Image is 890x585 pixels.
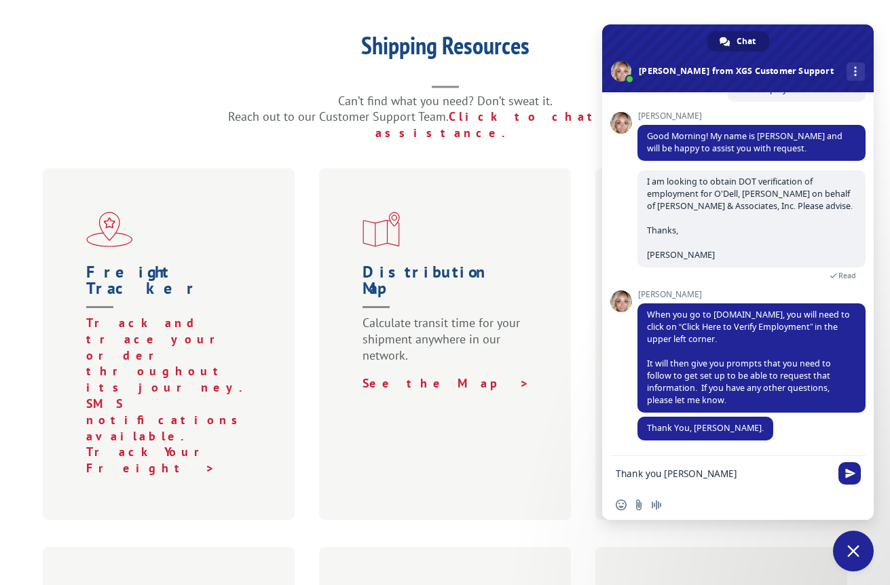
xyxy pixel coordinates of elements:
h1: Freight Tracker [86,264,257,315]
span: I am looking to obtain DOT verification of employment for O'Dell, [PERSON_NAME] on behalf of [PER... [647,176,853,261]
textarea: Compose your message... [616,468,830,480]
a: Click to chat for assistance. [375,109,662,140]
p: Track and trace your order throughout its journey. SMS notifications available. [86,315,257,444]
div: More channels [847,62,865,81]
span: Send a file [633,499,644,510]
span: [PERSON_NAME] [637,111,866,121]
span: [PERSON_NAME] [637,290,866,299]
span: Good Morning! My name is [PERSON_NAME] and will be happy to assist you with request. [647,130,842,154]
a: See the Map > [363,375,530,391]
div: Close chat [833,531,874,571]
span: Read [838,271,856,280]
img: xgs-icon-distribution-map-red [363,212,400,247]
a: Freight Tracker Track and trace your order throughout its journey. SMS notifications available. [86,264,257,444]
p: Calculate transit time for your shipment anywhere in our network. [363,315,534,375]
p: Can’t find what you need? Don’t sweat it. Reach out to our Customer Support Team. [174,93,717,141]
div: Chat [707,31,769,52]
span: Insert an emoji [616,499,627,510]
h1: Distribution Map [363,264,534,315]
img: xgs-icon-flagship-distribution-model-red [86,212,133,247]
span: When you go to [DOMAIN_NAME], you will need to click on “Click Here to Verify Employment” in the ... [647,309,850,406]
span: Send [838,462,861,485]
h1: Shipping Resources [174,33,717,64]
span: Audio message [651,499,662,510]
a: Track Your Freight > [86,444,219,476]
span: Chat [737,31,756,52]
span: Thank You, [PERSON_NAME]. [647,422,764,434]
